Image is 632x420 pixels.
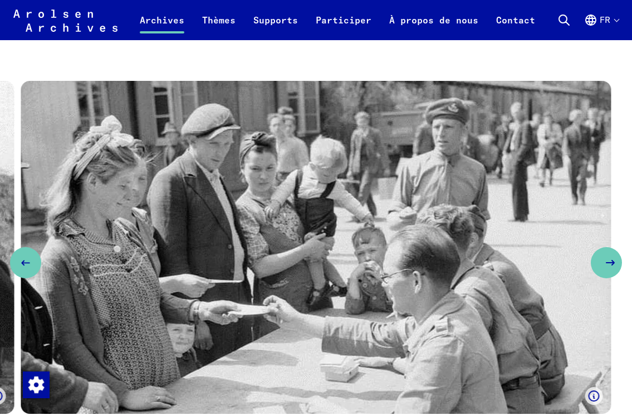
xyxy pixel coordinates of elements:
a: Contact [487,13,544,40]
nav: Principal [131,7,544,33]
img: Modification du consentement [23,371,50,398]
a: Participer [307,13,380,40]
a: À propos de nous [380,13,487,40]
button: Afficher la légende [585,387,603,405]
a: Supports [244,13,307,40]
button: Français, sélection de la langue [584,13,619,40]
a: Archives [131,13,193,40]
button: Previous slide [10,247,41,278]
a: Thèmes [193,13,244,40]
figure: 3 / 5 [21,81,612,414]
button: Next slide [591,247,622,278]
